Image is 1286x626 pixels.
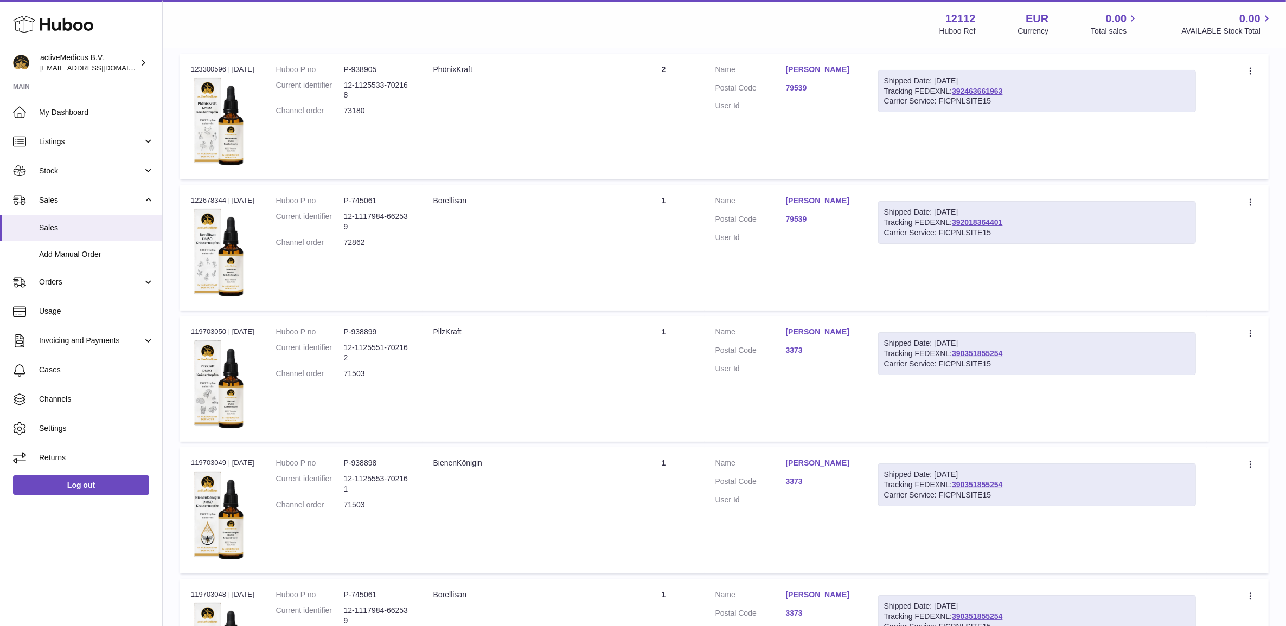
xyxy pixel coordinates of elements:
[39,423,154,434] span: Settings
[433,64,612,75] div: PhönixKraft
[191,64,254,74] div: 123300596 | [DATE]
[344,369,412,379] dd: 71503
[344,343,412,363] dd: 12-1125551-702162
[939,26,976,36] div: Huboo Ref
[884,359,1190,369] div: Carrier Service: FICPNLSITE15
[715,608,786,621] dt: Postal Code
[1106,11,1127,26] span: 0.00
[1091,11,1139,36] a: 0.00 Total sales
[191,472,245,560] img: 121121705937533.png
[715,233,786,243] dt: User Id
[786,590,856,600] a: [PERSON_NAME]
[344,211,412,232] dd: 12-1117984-662539
[715,345,786,358] dt: Postal Code
[786,476,856,487] a: 3373
[276,343,344,363] dt: Current identifier
[878,70,1196,113] div: Tracking FEDEXNL:
[433,590,612,600] div: Borellisan
[433,196,612,206] div: Borellisan
[715,64,786,78] dt: Name
[13,55,29,71] img: internalAdmin-12112@internal.huboo.com
[952,87,1002,95] a: 392463661963
[1018,26,1049,36] div: Currency
[884,601,1190,611] div: Shipped Date: [DATE]
[344,64,412,75] dd: P-938905
[344,327,412,337] dd: P-938899
[39,365,154,375] span: Cases
[884,96,1190,106] div: Carrier Service: FICPNLSITE15
[878,201,1196,244] div: Tracking FEDEXNL:
[39,306,154,317] span: Usage
[40,53,138,73] div: activeMedicus B.V.
[1239,11,1261,26] span: 0.00
[878,332,1196,375] div: Tracking FEDEXNL:
[276,500,344,510] dt: Channel order
[39,335,143,346] span: Invoicing and Payments
[191,327,254,337] div: 119703050 | [DATE]
[191,458,254,468] div: 119703049 | [DATE]
[276,369,344,379] dt: Channel order
[786,345,856,356] a: 3373
[344,500,412,510] dd: 71503
[1091,26,1139,36] span: Total sales
[623,54,705,179] td: 2
[276,474,344,494] dt: Current identifier
[884,338,1190,349] div: Shipped Date: [DATE]
[715,476,786,489] dt: Postal Code
[344,474,412,494] dd: 12-1125553-702161
[786,458,856,468] a: [PERSON_NAME]
[786,64,856,75] a: [PERSON_NAME]
[952,349,1002,358] a: 390351855254
[13,475,149,495] a: Log out
[191,196,254,205] div: 122678344 | [DATE]
[191,209,245,297] img: 121121686904433.png
[878,463,1196,506] div: Tracking FEDEXNL:
[1181,11,1273,36] a: 0.00 AVAILABLE Stock Total
[786,214,856,224] a: 79539
[715,495,786,505] dt: User Id
[39,394,154,404] span: Channels
[276,590,344,600] dt: Huboo P no
[715,458,786,471] dt: Name
[952,218,1002,227] a: 392018364401
[884,228,1190,238] div: Carrier Service: FICPNLSITE15
[623,447,705,573] td: 1
[715,214,786,227] dt: Postal Code
[786,327,856,337] a: [PERSON_NAME]
[786,608,856,618] a: 3373
[884,76,1190,86] div: Shipped Date: [DATE]
[39,107,154,118] span: My Dashboard
[344,605,412,626] dd: 12-1117984-662539
[39,249,154,260] span: Add Manual Order
[39,166,143,176] span: Stock
[344,80,412,101] dd: 12-1125533-702168
[39,137,143,147] span: Listings
[715,196,786,209] dt: Name
[623,316,705,442] td: 1
[884,469,1190,480] div: Shipped Date: [DATE]
[344,196,412,206] dd: P-745061
[191,590,254,599] div: 119703048 | [DATE]
[276,64,344,75] dt: Huboo P no
[344,237,412,248] dd: 72862
[715,83,786,96] dt: Postal Code
[952,612,1002,621] a: 390351855254
[715,590,786,603] dt: Name
[39,277,143,287] span: Orders
[39,223,154,233] span: Sales
[786,196,856,206] a: [PERSON_NAME]
[1181,26,1273,36] span: AVAILABLE Stock Total
[276,237,344,248] dt: Channel order
[191,340,245,429] img: 121121705937524.png
[715,364,786,374] dt: User Id
[945,11,976,26] strong: 12112
[623,185,705,311] td: 1
[40,63,159,72] span: [EMAIL_ADDRESS][DOMAIN_NAME]
[884,490,1190,500] div: Carrier Service: FICPNLSITE15
[433,327,612,337] div: PilzKraft
[884,207,1190,217] div: Shipped Date: [DATE]
[276,327,344,337] dt: Huboo P no
[433,458,612,468] div: BienenKönigin
[39,195,143,205] span: Sales
[715,101,786,111] dt: User Id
